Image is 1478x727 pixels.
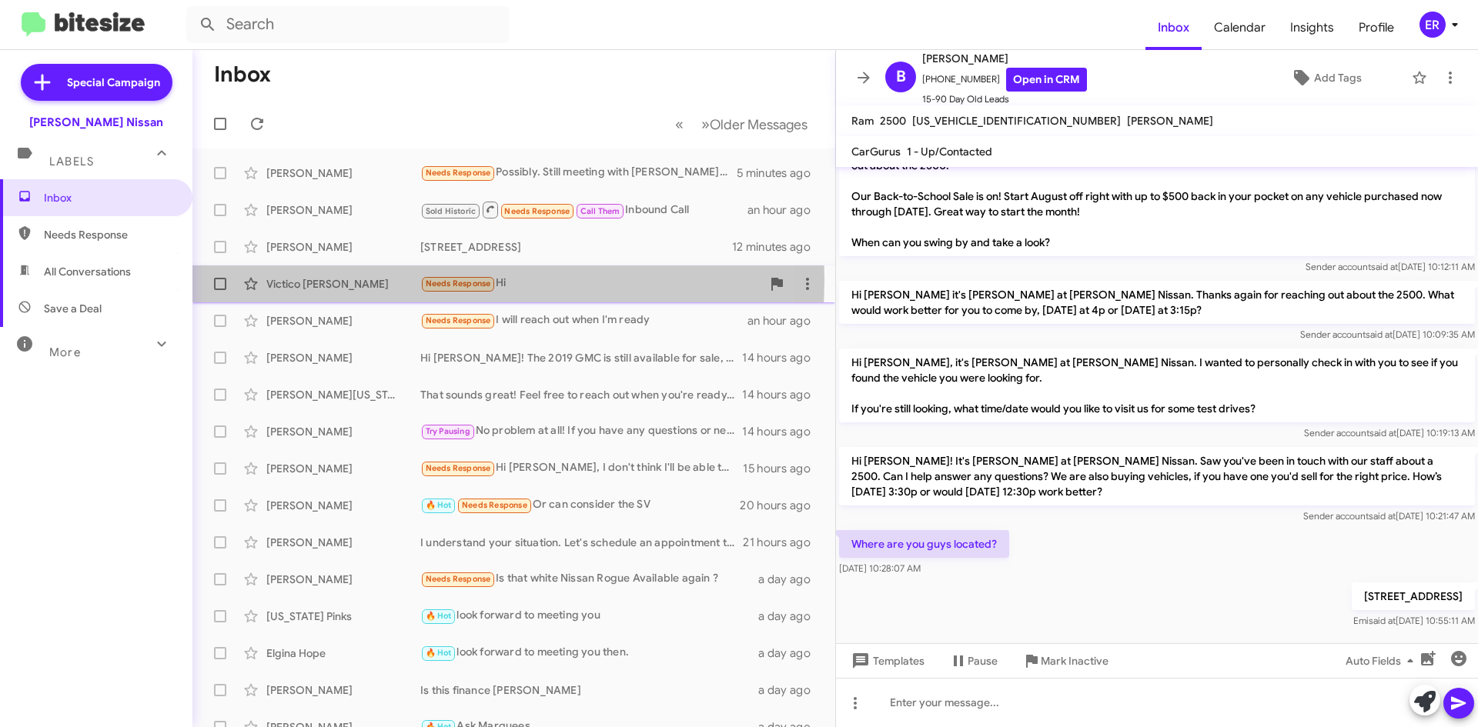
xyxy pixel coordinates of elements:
[1006,68,1087,92] a: Open in CRM
[1369,510,1396,522] span: said at
[1366,328,1393,340] span: said at
[743,461,823,476] div: 15 hours ago
[922,68,1087,92] span: [PHONE_NUMBER]
[758,572,823,587] div: a day ago
[1278,5,1346,50] a: Insights
[1333,647,1432,675] button: Auto Fields
[1353,615,1475,626] span: Emi [DATE] 10:55:11 AM
[839,136,1475,256] p: Hi [PERSON_NAME] it's [PERSON_NAME], General Sales Manager at [PERSON_NAME] Nissan. Thanks again ...
[1202,5,1278,50] a: Calendar
[758,682,823,698] div: a day ago
[29,115,163,130] div: [PERSON_NAME] Nissan
[747,313,823,328] div: an hour ago
[44,227,175,242] span: Needs Response
[1371,261,1398,272] span: said at
[420,312,747,329] div: I will reach out when I'm ready
[426,574,491,584] span: Needs Response
[420,275,761,292] div: Hi
[907,145,992,158] span: 1 - Up/Contacted
[266,387,420,402] div: [PERSON_NAME][US_STATE]
[426,611,452,621] span: 🔥 Hot
[44,264,131,279] span: All Conversations
[1041,647,1108,675] span: Mark Inactive
[839,562,921,574] span: [DATE] 10:28:07 AM
[420,422,742,440] div: No problem at all! If you have any questions or need assistance, feel free to reach out. Whenever...
[504,206,570,216] span: Needs Response
[1300,328,1475,340] span: Sender account [DATE] 10:09:35 AM
[758,609,823,624] div: a day ago
[186,6,510,43] input: Search
[462,500,527,510] span: Needs Response
[737,165,823,181] div: 5 minutes ago
[420,607,758,625] div: look forward to meeting you
[266,202,420,218] div: [PERSON_NAME]
[1346,647,1419,675] span: Auto Fields
[426,278,491,288] span: Needs Response
[426,463,491,473] span: Needs Response
[420,164,737,182] div: Possibly. Still meeting with [PERSON_NAME] correct?
[266,498,420,513] div: [PERSON_NAME]
[839,281,1475,324] p: Hi [PERSON_NAME] it's [PERSON_NAME] at [PERSON_NAME] Nissan. Thanks again for reaching out about ...
[420,496,740,514] div: Or can consider the SV
[747,202,823,218] div: an hour ago
[675,115,684,134] span: «
[266,350,420,365] div: [PERSON_NAME]
[266,535,420,550] div: [PERSON_NAME]
[420,682,758,698] div: Is this finance [PERSON_NAME]
[266,313,420,328] div: [PERSON_NAME]
[692,108,817,140] button: Next
[1352,582,1475,610] p: [STREET_ADDRESS]
[1246,64,1404,92] button: Add Tags
[426,648,452,658] span: 🔥 Hot
[1406,12,1461,38] button: ER
[758,645,823,661] div: a day ago
[266,276,420,292] div: Victico [PERSON_NAME]
[420,644,758,662] div: look forward to meeting you then.
[666,108,693,140] button: Previous
[851,145,901,158] span: CarGurus
[214,62,271,87] h1: Inbox
[742,424,823,439] div: 14 hours ago
[922,49,1087,68] span: [PERSON_NAME]
[49,155,94,168] span: Labels
[937,647,1010,675] button: Pause
[851,114,874,128] span: Ram
[266,165,420,181] div: [PERSON_NAME]
[420,535,743,550] div: I understand your situation. Let's schedule an appointment that works for you. What day and time ...
[1369,427,1396,439] span: said at
[1306,261,1475,272] span: Sender account [DATE] 10:12:11 AM
[1127,114,1213,128] span: [PERSON_NAME]
[426,315,491,325] span: Needs Response
[839,530,1009,558] p: Where are you guys located?
[426,426,470,436] span: Try Pausing
[44,301,102,316] span: Save a Deal
[742,387,823,402] div: 14 hours ago
[922,92,1087,107] span: 15-90 Day Old Leads
[1369,615,1396,626] span: said at
[743,535,823,550] div: 21 hours ago
[420,387,742,402] div: That sounds great! Feel free to reach out when you're ready. If you have any questions or need as...
[912,114,1121,128] span: [US_VEHICLE_IDENTIFICATION_NUMBER]
[848,647,925,675] span: Templates
[1145,5,1202,50] a: Inbox
[420,350,742,365] div: Hi [PERSON_NAME]! The 2019 GMC is still available for sale, would you like to schedule a test dri...
[1346,5,1406,50] a: Profile
[839,348,1475,422] p: Hi [PERSON_NAME], it's [PERSON_NAME] at [PERSON_NAME] Nissan. I wanted to personally check in wit...
[420,239,732,255] div: [STREET_ADDRESS]
[266,424,420,439] div: [PERSON_NAME]
[426,168,491,178] span: Needs Response
[266,645,420,661] div: Elgina Hope
[1010,647,1121,675] button: Mark Inactive
[266,239,420,255] div: [PERSON_NAME]
[742,350,823,365] div: 14 hours ago
[839,447,1475,505] p: Hi [PERSON_NAME]! It's [PERSON_NAME] at [PERSON_NAME] Nissan. Saw you've been in touch with our s...
[732,239,823,255] div: 12 minutes ago
[21,64,172,101] a: Special Campaign
[266,609,420,624] div: [US_STATE] Pinks
[1419,12,1446,38] div: ER
[880,114,906,128] span: 2500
